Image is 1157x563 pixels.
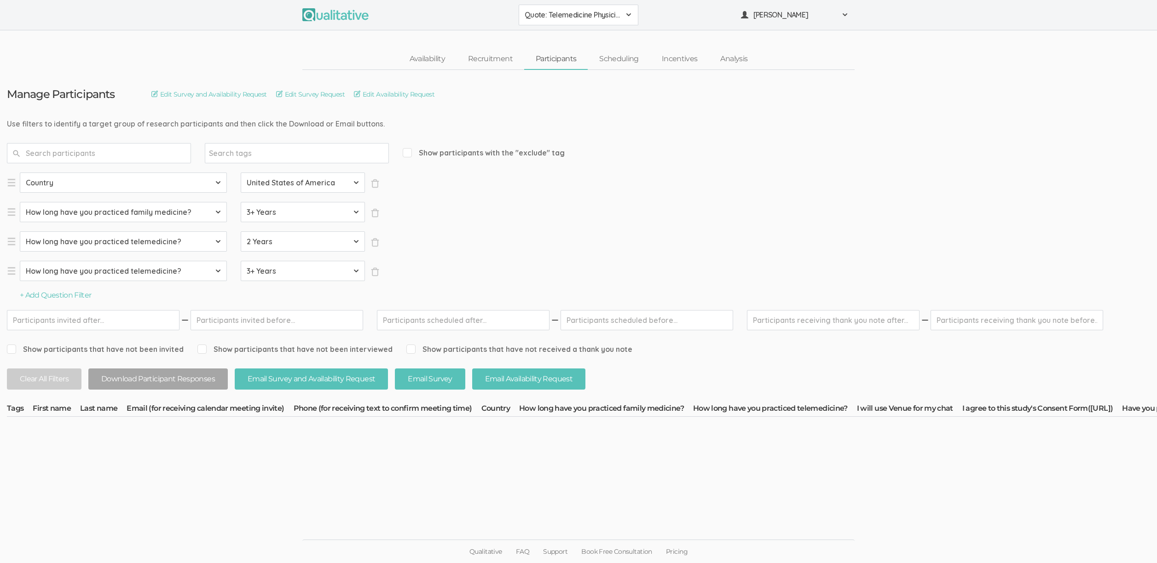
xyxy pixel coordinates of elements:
span: Show participants with the "exclude" tag [403,148,565,158]
a: Incentives [650,49,709,69]
button: Email Survey [395,368,465,390]
button: [PERSON_NAME] [735,5,855,25]
a: Support [536,540,574,563]
a: Book Free Consultation [574,540,659,563]
a: Participants [524,49,588,69]
span: × [370,267,380,276]
span: × [370,179,380,188]
span: Show participants that have not received a thank you note [406,344,632,355]
a: Pricing [659,540,694,563]
button: Clear All Filters [7,368,81,390]
a: Edit Survey Request [276,89,345,99]
a: FAQ [509,540,536,563]
button: Email Availability Request [472,368,585,390]
img: dash.svg [180,310,190,330]
a: Qualitative [463,540,509,563]
th: Last name [80,403,127,416]
a: Edit Survey and Availability Request [151,89,267,99]
iframe: Chat Widget [1111,519,1157,563]
button: + Add Question Filter [20,290,92,301]
a: Edit Availability Request [354,89,434,99]
button: Download Participant Responses [88,368,228,390]
span: Quote: Telemedicine Physicians [525,10,620,20]
button: Quote: Telemedicine Physicians [519,5,638,25]
img: dash.svg [550,310,560,330]
span: Show participants that have not been invited [7,344,184,355]
img: Qualitative [302,8,369,21]
img: dash.svg [920,310,930,330]
span: Show participants that have not been interviewed [197,344,393,355]
th: I will use Venue for my chat [857,403,962,416]
th: How long have you practiced telemedicine? [693,403,857,416]
th: Email (for receiving calendar meeting invite) [127,403,293,416]
th: First name [33,403,80,416]
th: How long have you practiced family medicine? [519,403,693,416]
th: Country [481,403,520,416]
span: × [370,208,380,218]
th: Phone (for receiving text to confirm meeting time) [294,403,481,416]
input: Search tags [209,147,266,159]
input: Participants invited after... [7,310,179,330]
input: Participants receiving thank you note after... [747,310,920,330]
input: Participants receiving thank you note before... [931,310,1103,330]
a: Availability [398,49,457,69]
button: Email Survey and Availability Request [235,368,388,390]
span: [PERSON_NAME] [753,10,836,20]
a: Recruitment [457,49,524,69]
a: Scheduling [588,49,650,69]
input: Participants scheduled before... [561,310,733,330]
h3: Manage Participants [7,88,115,100]
input: Participants scheduled after... [377,310,550,330]
a: Analysis [709,49,759,69]
input: Search participants [7,143,191,163]
span: × [370,238,380,247]
th: Tags [7,403,33,416]
input: Participants invited before... [191,310,363,330]
th: I agree to this study's Consent Form([URL]) [962,403,1122,416]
